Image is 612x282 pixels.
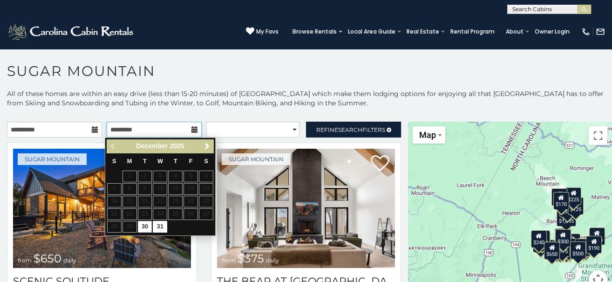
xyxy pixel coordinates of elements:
span: Friday [189,158,193,165]
img: White-1-2.png [7,22,136,41]
a: About [501,25,528,38]
div: $350 [558,240,574,258]
span: daily [63,257,76,264]
div: $240 [551,188,567,206]
div: $200 [564,234,580,251]
img: Scenic Solitude [13,149,191,268]
div: $195 [575,239,591,256]
span: Sunday [112,158,116,165]
div: $155 [552,240,568,257]
span: Tuesday [143,158,147,165]
a: Browse Rentals [288,25,341,38]
div: $240 [531,230,547,248]
div: $190 [586,235,602,253]
span: daily [266,257,279,264]
div: $125 [568,197,584,215]
a: The Bear At Sugar Mountain from $375 daily [217,149,395,268]
a: Owner Login [530,25,574,38]
a: Rental Program [446,25,499,38]
span: Next [204,143,211,150]
span: $375 [238,252,264,265]
img: mail-regular-white.png [596,27,605,36]
a: My Favs [246,27,279,36]
a: RefineSearchFilters [306,122,401,138]
img: The Bear At Sugar Mountain [217,149,395,268]
div: $190 [555,228,571,246]
a: Local Area Guide [343,25,400,38]
a: Sugar Mountain [18,153,87,165]
a: Sugar Mountain [222,153,291,165]
div: $500 [570,241,586,259]
div: $170 [553,192,569,209]
div: $350 [559,199,575,217]
div: $650 [544,241,560,259]
button: Toggle fullscreen view [589,126,607,145]
span: from [18,257,32,264]
a: Add to favorites [371,154,389,174]
img: phone-regular-white.png [581,27,591,36]
a: Scenic Solitude from $650 daily [13,149,191,268]
a: 31 [153,221,167,233]
span: Map [419,130,436,140]
span: $650 [34,252,61,265]
div: $225 [565,187,581,205]
div: $300 [555,229,571,247]
span: December [136,142,168,150]
a: Real Estate [402,25,444,38]
div: $155 [589,227,605,245]
span: Search [338,126,362,133]
a: 30 [138,221,152,233]
span: My Favs [256,28,279,36]
div: $355 [533,234,549,252]
div: $1,095 [557,209,576,227]
span: Monday [127,158,132,165]
span: Wednesday [157,158,163,165]
button: Change map style [413,126,445,144]
div: $345 [578,238,593,256]
span: 2025 [170,142,184,150]
span: Saturday [204,158,208,165]
span: from [222,257,236,264]
div: $175 [554,239,570,257]
span: Refine Filters [316,126,385,133]
span: Thursday [174,158,177,165]
a: Next [201,141,213,152]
